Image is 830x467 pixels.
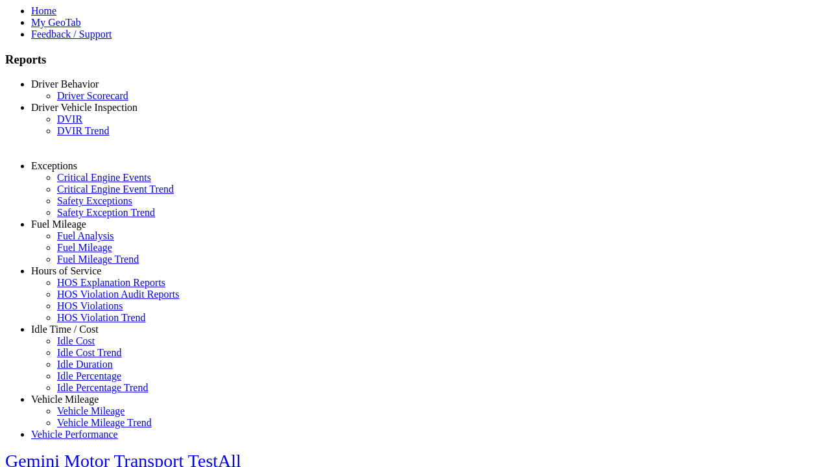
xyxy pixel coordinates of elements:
a: Driver Scorecard [57,90,128,101]
a: Idle Duration [57,359,113,370]
a: DVIR [57,114,82,125]
a: DVIR Trend [57,125,109,136]
a: Safety Exceptions [57,195,132,206]
a: Feedback / Support [31,29,112,40]
a: Idle Percentage Trend [57,382,148,393]
h3: Reports [5,53,825,67]
a: Safety Exception Trend [57,207,155,218]
a: Critical Engine Event Trend [57,184,174,195]
a: HOS Violation Trend [57,312,146,323]
a: Driver Behavior [31,78,99,90]
a: My GeoTab [31,17,81,28]
a: HOS Violations [57,300,123,311]
a: Vehicle Mileage Trend [57,417,152,428]
a: Idle Percentage [57,370,121,381]
a: Vehicle Mileage [31,394,99,405]
a: Vehicle Performance [31,429,118,440]
a: Home [31,5,56,16]
a: Critical Engine Events [57,172,151,183]
a: Driver Vehicle Inspection [31,102,137,113]
a: Hours of Service [31,265,101,276]
a: Idle Time / Cost [31,324,99,335]
a: Idle Cost Trend [57,347,122,358]
a: Exceptions [31,160,77,171]
a: Fuel Mileage [31,219,86,230]
a: Fuel Mileage [57,242,112,253]
a: HOS Explanation Reports [57,277,165,288]
a: HOS Violation Audit Reports [57,289,180,300]
a: Vehicle Mileage [57,405,124,416]
a: Fuel Mileage Trend [57,254,139,265]
a: Idle Cost [57,335,95,346]
a: Fuel Analysis [57,230,114,241]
